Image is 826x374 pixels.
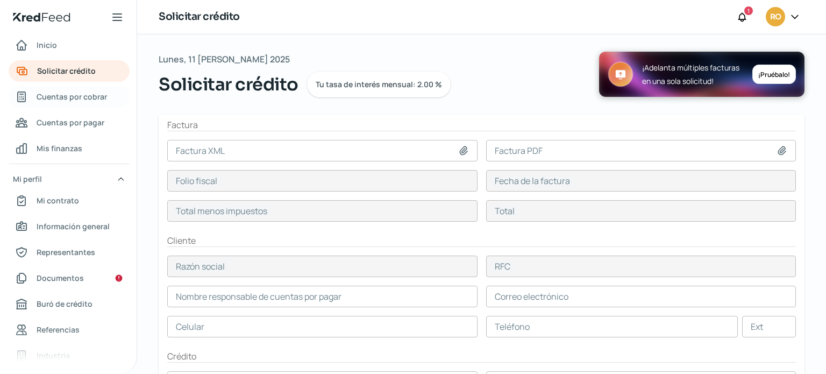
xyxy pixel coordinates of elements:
[167,235,796,247] h2: Cliente
[9,319,130,341] a: Referencias
[159,52,290,67] span: Lunes, 11 [PERSON_NAME] 2025
[13,172,42,186] span: Mi perfil
[9,34,130,56] a: Inicio
[167,350,796,363] h2: Crédito
[9,293,130,315] a: Buró de crédito
[37,142,82,155] span: Mis finanzas
[37,194,79,207] span: Mi contrato
[770,11,781,24] span: RO
[752,65,796,84] div: ¡Pruébalo!
[9,345,130,366] a: Industria
[37,64,96,77] span: Solicitar crédito
[747,6,750,16] span: 1
[167,119,796,131] h2: Factura
[9,216,130,237] a: Información general
[37,90,107,103] span: Cuentas por cobrar
[9,60,130,82] a: Solicitar crédito
[37,297,92,311] span: Buró de crédito
[642,61,739,88] span: ¡Adelanta múltiples facturas en una sola solicitud!
[608,61,633,87] img: Upload Icon
[9,112,130,133] a: Cuentas por pagar
[37,116,104,129] span: Cuentas por pagar
[9,138,130,159] a: Mis finanzas
[9,242,130,263] a: Representantes
[37,220,110,233] span: Información general
[9,190,130,211] a: Mi contrato
[159,9,240,25] h1: Solicitar crédito
[9,86,130,108] a: Cuentas por cobrar
[316,81,442,88] span: Tu tasa de interés mensual: 2.00 %
[37,245,95,259] span: Representantes
[37,323,80,336] span: Referencias
[37,271,84,285] span: Documentos
[37,38,57,52] span: Inicio
[9,267,130,289] a: Documentos
[37,349,70,362] span: Industria
[159,72,298,97] span: Solicitar crédito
